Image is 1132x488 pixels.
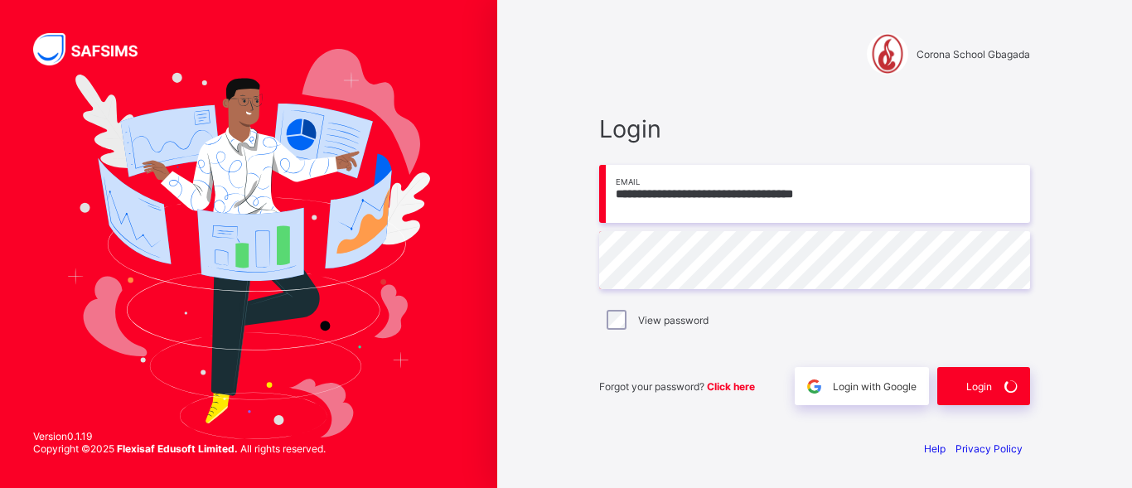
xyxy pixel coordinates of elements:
span: Version 0.1.19 [33,430,326,442]
label: View password [638,314,709,326]
span: Login [966,380,992,393]
span: Corona School Gbagada [917,48,1030,60]
a: Privacy Policy [955,442,1023,455]
span: Forgot your password? [599,380,755,393]
span: Login with Google [833,380,917,393]
img: Hero Image [67,49,430,439]
span: Login [599,114,1030,143]
strong: Flexisaf Edusoft Limited. [117,442,238,455]
a: Click here [707,380,755,393]
img: google.396cfc9801f0270233282035f929180a.svg [805,377,824,396]
a: Help [924,442,946,455]
img: SAFSIMS Logo [33,33,157,65]
span: Copyright © 2025 All rights reserved. [33,442,326,455]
